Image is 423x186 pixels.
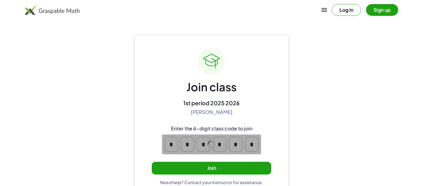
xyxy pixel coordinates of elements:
[171,125,252,132] div: Enter the 6-digit class code to join
[152,162,271,175] button: Join
[183,99,240,107] div: 1st period 2025 2026
[160,179,263,185] div: Need help? Contact your instructor for assistance.
[332,4,361,16] button: Log in
[186,80,237,94] div: Join class
[366,4,398,16] button: Sign up
[191,109,233,116] div: [PERSON_NAME]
